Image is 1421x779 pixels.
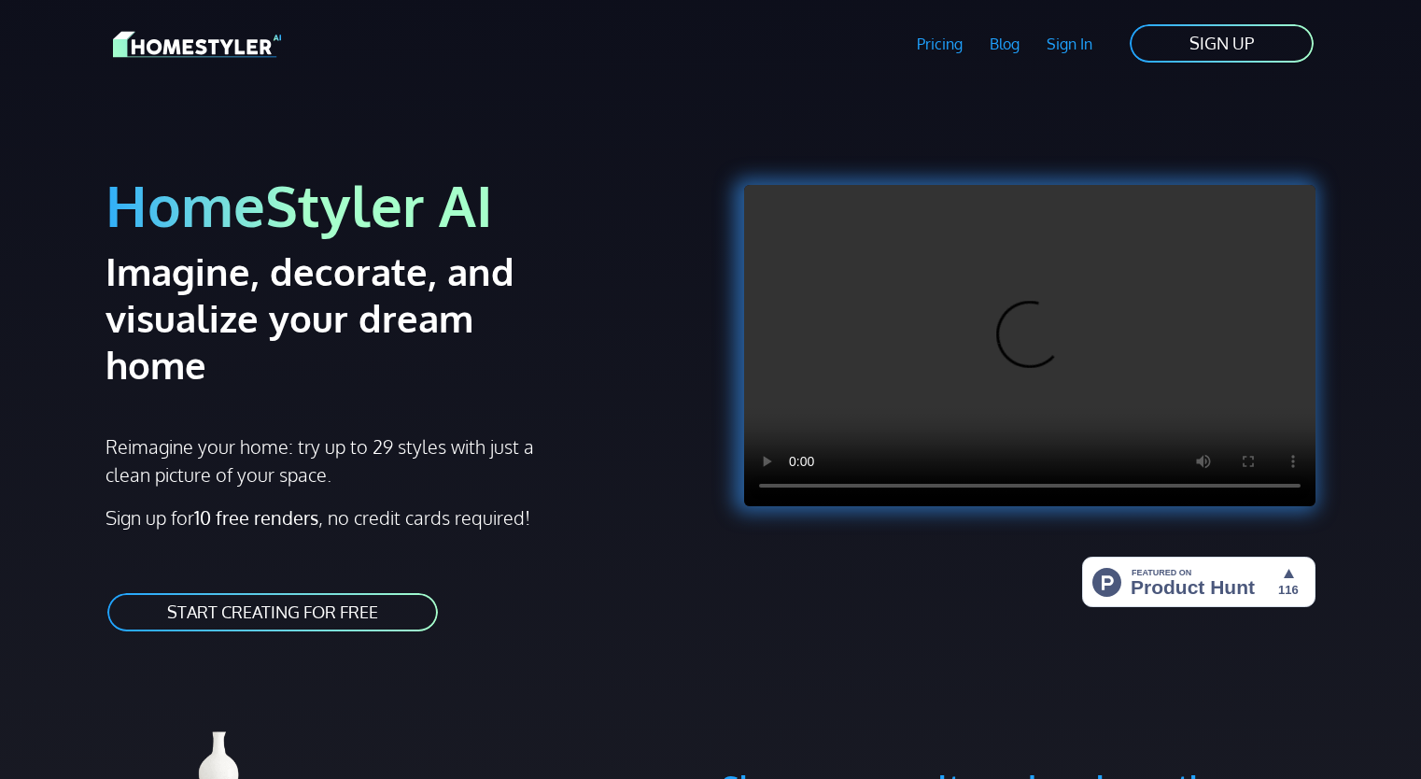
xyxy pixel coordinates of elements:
[976,22,1033,65] a: Blog
[1082,557,1315,607] img: HomeStyler AI - Interior Design Made Easy: One Click to Your Dream Home | Product Hunt
[106,432,551,489] p: Reimagine your home: try up to 29 styles with just a clean picture of your space.
[106,248,581,388] h2: Imagine, decorate, and visualize your dream home
[904,22,977,65] a: Pricing
[113,28,281,61] img: HomeStyler AI logo
[1033,22,1105,65] a: Sign In
[106,170,699,240] h1: HomeStyler AI
[106,503,699,531] p: Sign up for , no credit cards required!
[194,505,318,530] strong: 10 free renders
[1128,22,1315,64] a: SIGN UP
[106,591,440,633] a: START CREATING FOR FREE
